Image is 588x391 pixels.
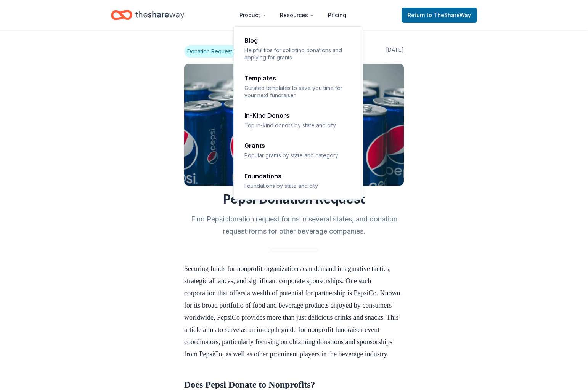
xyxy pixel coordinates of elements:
span: to TheShareWay [427,12,471,18]
span: Donation Requests [184,45,238,58]
a: Home [111,6,184,24]
p: Securing funds for nonprofit organizations can demand imaginative tactics, strategic alliances, a... [184,263,404,360]
h2: Does Pepsi Donate to Nonprofits? [184,378,404,391]
nav: Main [233,6,352,24]
span: [DATE] [386,45,404,58]
img: Image for Pepsi Donation Request [184,64,404,186]
button: Resources [274,8,320,23]
a: Pricing [322,8,352,23]
a: Returnto TheShareWay [402,8,477,23]
h2: Find Pepsi donation request forms in several states, and donation request forms for other beverag... [184,213,404,237]
span: Return [408,11,471,20]
button: Product [233,8,272,23]
h1: Pepsi Donation Request [184,192,404,207]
